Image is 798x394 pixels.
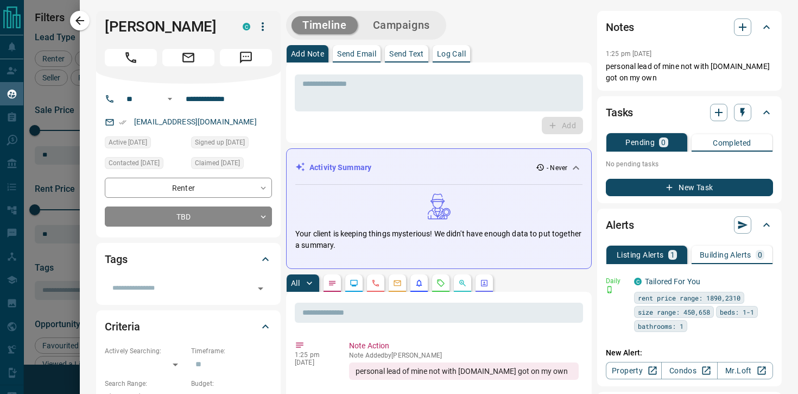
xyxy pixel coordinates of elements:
span: Contacted [DATE] [109,158,160,168]
div: personal lead of mine not with [DOMAIN_NAME] got on my own [349,362,579,380]
h2: Tasks [606,104,633,121]
button: Open [163,92,176,105]
button: Campaigns [362,16,441,34]
p: Search Range: [105,379,186,389]
div: TBD [105,207,272,227]
p: 1:25 pm [295,351,333,359]
p: Send Text [389,50,424,58]
div: Tue May 25 2021 [105,136,186,152]
p: Your client is keeping things mysterious! We didn't have enough data to put together a summary. [295,228,582,251]
button: Timeline [292,16,358,34]
a: [EMAIL_ADDRESS][DOMAIN_NAME] [134,117,257,126]
p: Timeframe: [191,346,272,356]
div: Notes [606,14,773,40]
p: Note Action [349,340,579,352]
a: Mr.Loft [717,362,773,379]
p: Completed [713,139,751,147]
span: beds: 1-1 [720,307,754,317]
svg: Opportunities [458,279,467,287]
span: Claimed [DATE] [195,158,240,168]
p: Log Call [437,50,466,58]
span: bathrooms: 1 [638,321,683,332]
div: Criteria [105,314,272,340]
div: condos.ca [243,23,250,30]
p: Listing Alerts [617,251,664,259]
h1: [PERSON_NAME] [105,18,226,35]
p: 0 [758,251,762,259]
div: Activity Summary- Never [295,158,582,178]
p: 1:25 pm [DATE] [606,50,652,58]
div: Alerts [606,212,773,238]
div: Wed Aug 13 2025 [191,157,272,172]
h2: Criteria [105,318,140,335]
div: Tags [105,246,272,272]
p: Activity Summary [309,162,371,173]
svg: Listing Alerts [415,279,423,287]
a: Condos [661,362,717,379]
span: rent price range: 1890,2310 [638,292,740,303]
span: Call [105,49,157,66]
div: Tue May 25 2021 [191,136,272,152]
div: Renter [105,178,272,198]
p: New Alert: [606,347,773,359]
p: 1 [670,251,675,259]
svg: Emails [393,279,402,287]
h2: Alerts [606,216,634,234]
a: Tailored For You [645,277,700,286]
svg: Notes [328,279,337,287]
svg: Agent Actions [480,279,489,287]
p: - Never [547,163,567,173]
button: Open [253,281,268,296]
span: Active [DATE] [109,137,147,148]
svg: Push Notification Only [606,286,613,293]
p: No pending tasks [606,156,773,172]
p: Building Alerts [700,251,751,259]
div: Tasks [606,99,773,126]
p: Note Added by [PERSON_NAME] [349,352,579,359]
svg: Lead Browsing Activity [350,279,358,287]
p: Send Email [337,50,376,58]
p: Daily [606,276,628,286]
button: New Task [606,179,773,196]
p: personal lead of mine not with [DOMAIN_NAME] got on my own [606,61,773,84]
a: Property [606,362,662,379]
svg: Email Verified [119,118,126,126]
span: size range: 450,658 [638,307,710,317]
span: Email [162,49,214,66]
span: Signed up [DATE] [195,137,245,148]
p: 0 [661,139,666,146]
span: Message [220,49,272,66]
p: Budget: [191,379,272,389]
p: Actively Searching: [105,346,186,356]
h2: Notes [606,18,634,36]
svg: Calls [371,279,380,287]
div: condos.ca [634,278,642,285]
p: Pending [625,139,655,146]
svg: Requests [436,279,445,287]
div: Thu Jun 10 2021 [105,157,186,172]
p: Add Note [291,50,324,58]
p: All [291,279,300,287]
h2: Tags [105,251,127,268]
p: [DATE] [295,359,333,366]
